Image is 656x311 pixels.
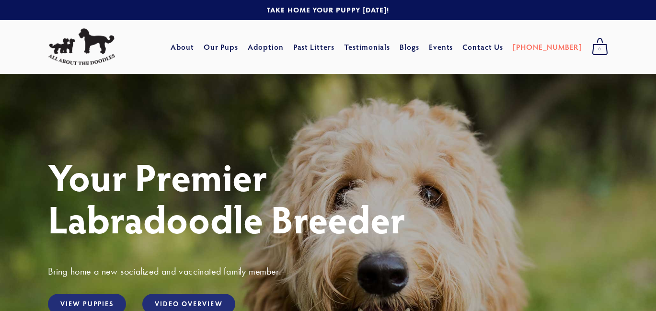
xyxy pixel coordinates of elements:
[293,42,335,52] a: Past Litters
[48,265,608,277] h3: Bring home a new socialized and vaccinated family member.
[429,38,453,56] a: Events
[248,38,284,56] a: Adoption
[204,38,239,56] a: Our Pups
[48,28,115,66] img: All About The Doodles
[513,38,582,56] a: [PHONE_NUMBER]
[592,43,608,56] span: 0
[171,38,194,56] a: About
[48,155,608,240] h1: Your Premier Labradoodle Breeder
[344,38,391,56] a: Testimonials
[462,38,503,56] a: Contact Us
[587,35,613,59] a: 0 items in cart
[400,38,419,56] a: Blogs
